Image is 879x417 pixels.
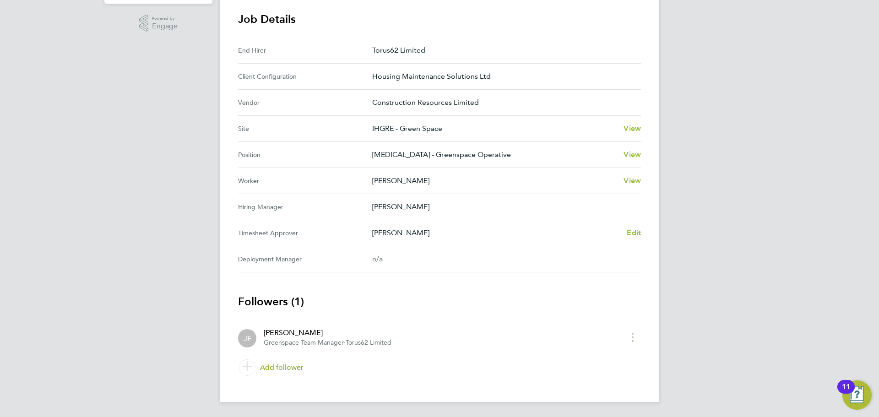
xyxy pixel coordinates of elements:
div: n/a [372,254,626,265]
div: 11 [842,387,850,399]
p: [MEDICAL_DATA] - Greenspace Operative [372,149,616,160]
button: Open Resource Center, 11 new notifications [842,380,872,410]
span: Greenspace Team Manager [264,339,344,347]
a: Add follower [238,355,641,380]
p: IHGRE - Green Space [372,123,616,134]
span: Torus62 Limited [346,339,391,347]
div: [PERSON_NAME] [264,327,391,338]
span: View [624,176,641,185]
div: Position [238,149,372,160]
div: Timesheet Approver [238,227,372,238]
div: End Hirer [238,45,372,56]
h3: Followers (1) [238,294,641,309]
span: View [624,124,641,133]
span: Edit [627,228,641,237]
div: Vendor [238,97,372,108]
p: [PERSON_NAME] [372,175,616,186]
span: Engage [152,22,178,30]
div: Hiring Manager [238,201,372,212]
p: Construction Resources Limited [372,97,634,108]
div: Deployment Manager [238,254,372,265]
div: James Fuller [238,329,256,347]
a: View [624,149,641,160]
button: timesheet menu [624,330,641,344]
a: Edit [627,227,641,238]
p: [PERSON_NAME] [372,227,619,238]
span: Powered by [152,15,178,22]
p: [PERSON_NAME] [372,201,634,212]
p: Torus62 Limited [372,45,634,56]
a: View [624,175,641,186]
div: Site [238,123,372,134]
div: Worker [238,175,372,186]
span: View [624,150,641,159]
span: JF [244,333,251,343]
div: Client Configuration [238,71,372,82]
p: Housing Maintenance Solutions Ltd [372,71,634,82]
a: Powered byEngage [139,15,178,32]
span: · [344,339,346,347]
a: View [624,123,641,134]
h3: Job Details [238,12,641,27]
